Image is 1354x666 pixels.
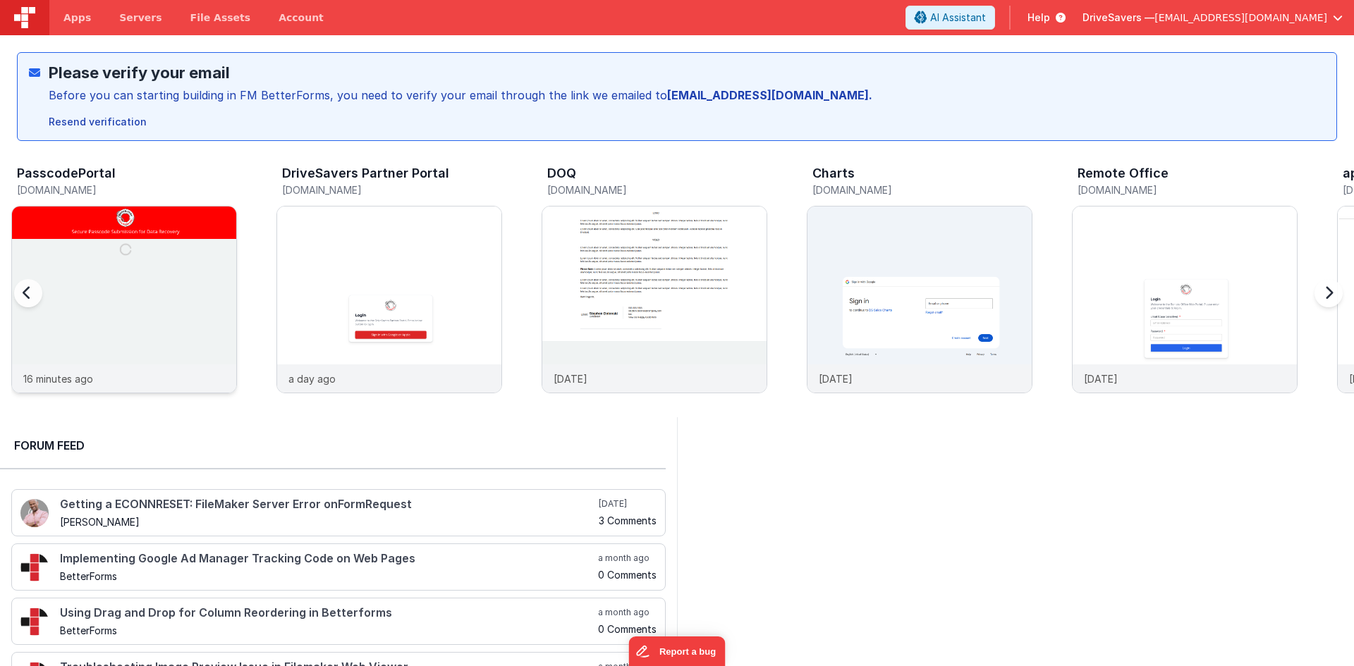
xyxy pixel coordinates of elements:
span: Apps [63,11,91,25]
h4: Getting a ECONNRESET: FileMaker Server Error onFormRequest [60,498,596,511]
span: File Assets [190,11,251,25]
img: 411_2.png [20,499,49,527]
p: a day ago [288,371,336,386]
h5: BetterForms [60,571,595,581]
span: [EMAIL_ADDRESS][DOMAIN_NAME] [1154,11,1327,25]
h5: [DOMAIN_NAME] [547,185,767,195]
h3: PasscodePortal [17,166,116,180]
span: Servers [119,11,161,25]
span: Help [1027,11,1050,25]
h3: Remote Office [1078,166,1169,180]
h3: DriveSavers Partner Portal [282,166,449,180]
div: Before you can starting building in FM BetterForms, you need to verify your email through the lin... [49,87,872,104]
h2: Forum Feed [14,437,652,454]
strong: [EMAIL_ADDRESS][DOMAIN_NAME]. [667,88,872,102]
h4: Implementing Google Ad Manager Tracking Code on Web Pages [60,553,595,565]
p: [DATE] [819,371,853,386]
button: DriveSavers — [EMAIL_ADDRESS][DOMAIN_NAME] [1082,11,1343,25]
h5: 0 Comments [598,624,657,634]
button: Resend verification [43,111,152,133]
h5: a month ago [598,553,657,564]
h3: Charts [812,166,855,180]
h5: [DOMAIN_NAME] [17,185,237,195]
button: AI Assistant [905,6,995,30]
a: Using Drag and Drop for Column Reordering in Betterforms BetterForms a month ago 0 Comments [11,598,666,645]
a: Implementing Google Ad Manager Tracking Code on Web Pages BetterForms a month ago 0 Comments [11,543,666,591]
h5: a month ago [598,607,657,618]
h3: DOQ [547,166,576,180]
img: 295_2.png [20,608,49,636]
span: DriveSavers — [1082,11,1154,25]
a: Getting a ECONNRESET: FileMaker Server Error onFormRequest [PERSON_NAME] [DATE] 3 Comments [11,489,666,536]
iframe: Marker.io feedback button [629,636,726,666]
h5: [DOMAIN_NAME] [282,185,502,195]
h4: Using Drag and Drop for Column Reordering in Betterforms [60,607,595,619]
h5: [DOMAIN_NAME] [1078,185,1298,195]
span: AI Assistant [930,11,986,25]
p: [DATE] [554,371,587,386]
h5: 3 Comments [599,515,657,526]
p: [DATE] [1084,371,1118,386]
h5: 0 Comments [598,569,657,580]
img: 295_2.png [20,553,49,581]
h2: Please verify your email [49,64,872,81]
h5: BetterForms [60,625,595,636]
h5: [DATE] [599,498,657,510]
h5: [PERSON_NAME] [60,517,596,527]
h5: [DOMAIN_NAME] [812,185,1032,195]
